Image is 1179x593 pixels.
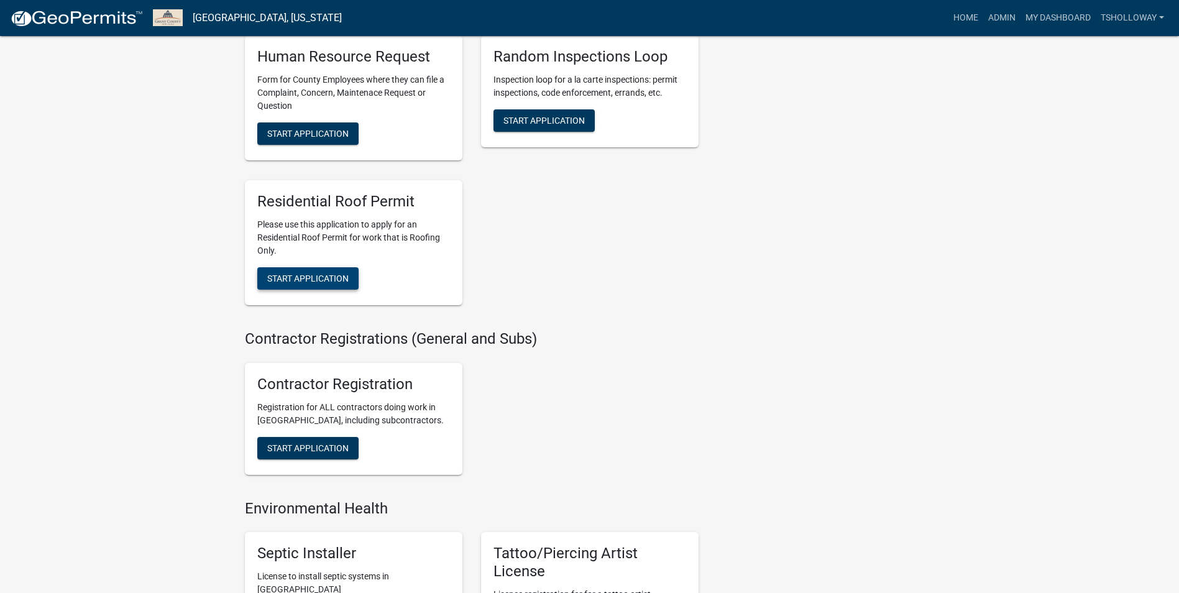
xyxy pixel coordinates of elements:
span: Start Application [267,274,349,283]
button: Start Application [493,109,595,132]
h5: Random Inspections Loop [493,48,686,66]
h5: Human Resource Request [257,48,450,66]
h4: Contractor Registrations (General and Subs) [245,330,699,348]
a: My Dashboard [1021,6,1096,30]
h5: Contractor Registration [257,375,450,393]
button: Start Application [257,267,359,290]
a: Home [948,6,983,30]
button: Start Application [257,437,359,459]
span: Start Application [503,116,585,126]
span: Start Application [267,129,349,139]
h5: Tattoo/Piercing Artist License [493,545,686,581]
p: Inspection loop for a la carte inspections: permit inspections, code enforcement, errands, etc. [493,73,686,99]
a: tsholloway [1096,6,1169,30]
a: Admin [983,6,1021,30]
p: Form for County Employees where they can file a Complaint, Concern, Maintenace Request or Question [257,73,450,113]
h5: Septic Installer [257,545,450,563]
h5: Residential Roof Permit [257,193,450,211]
h4: Environmental Health [245,500,699,518]
p: Please use this application to apply for an Residential Roof Permit for work that is Roofing Only. [257,218,450,257]
p: Registration for ALL contractors doing work in [GEOGRAPHIC_DATA], including subcontractors. [257,401,450,427]
span: Start Application [267,443,349,453]
a: [GEOGRAPHIC_DATA], [US_STATE] [193,7,342,29]
img: Grant County, Indiana [153,9,183,26]
button: Start Application [257,122,359,145]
